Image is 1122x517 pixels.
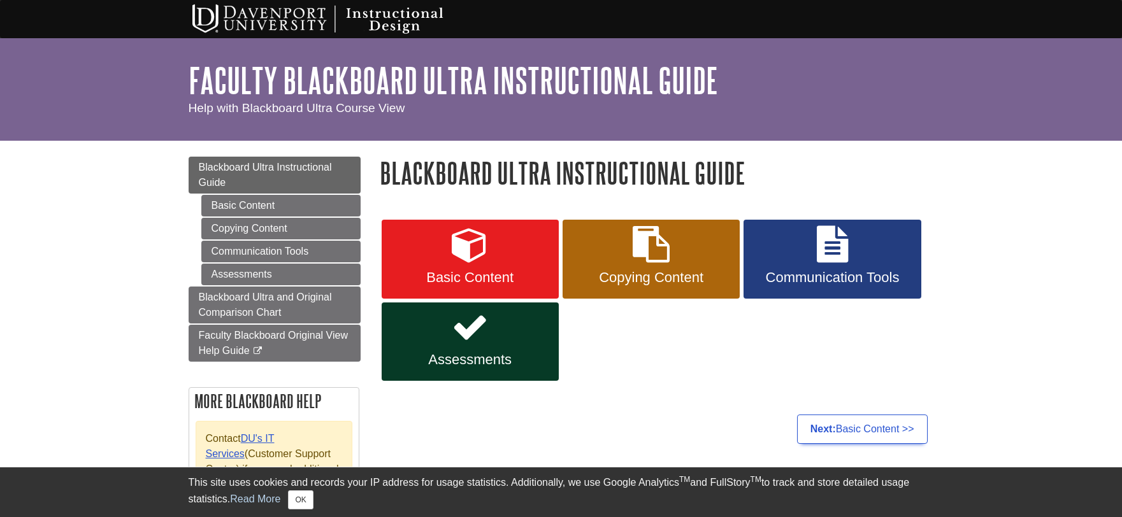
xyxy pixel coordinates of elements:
a: Copying Content [563,220,740,299]
i: This link opens in a new window [252,347,263,355]
h2: More Blackboard Help [189,388,359,414]
strong: Next: [810,423,836,434]
a: Read More [230,493,280,504]
span: Help with Blackboard Ultra Course View [189,101,405,115]
span: Blackboard Ultra Instructional Guide [199,162,332,188]
a: Blackboard Ultra and Original Comparison Chart [189,287,361,323]
a: Communication Tools [744,220,921,299]
a: Communication Tools [201,241,361,262]
button: Close [288,490,313,509]
a: Basic Content [382,220,559,299]
a: Assessments [201,264,361,285]
a: Blackboard Ultra Instructional Guide [189,157,361,194]
span: Assessments [391,351,549,368]
a: Faculty Blackboard Ultra Instructional Guide [189,60,718,100]
div: Contact (Customer Support Center) if you need additional help. [196,421,352,502]
span: Communication Tools [753,269,911,286]
sup: TM [679,475,690,484]
span: Copying Content [572,269,730,286]
a: Basic Content [201,195,361,216]
h1: Blackboard Ultra Instructional Guide [380,157,934,189]
div: This site uses cookies and records your IP address for usage statistics. Additionally, we use Goo... [189,475,934,509]
span: Blackboard Ultra and Original Comparison Chart [199,292,332,318]
sup: TM [751,475,761,484]
a: Assessments [382,302,559,381]
a: Faculty Blackboard Original View Help Guide [189,325,361,362]
img: Davenport University Instructional Design [182,3,488,35]
span: Basic Content [391,269,549,286]
a: DU's IT Services [206,433,275,459]
span: Faculty Blackboard Original View Help Guide [199,330,348,356]
a: Next:Basic Content >> [797,414,928,444]
a: Copying Content [201,218,361,239]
